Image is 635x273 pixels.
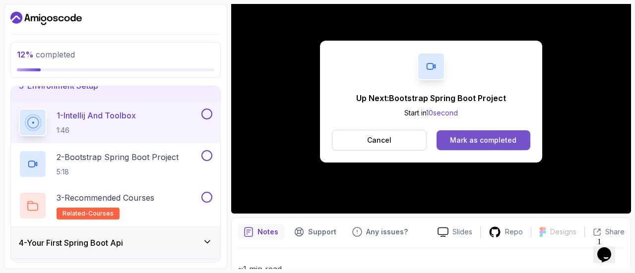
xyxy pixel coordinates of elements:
[238,224,284,240] button: notes button
[505,227,523,237] p: Repo
[356,92,506,104] p: Up Next: Bootstrap Spring Boot Project
[288,224,342,240] button: Support button
[356,108,506,118] p: Start in
[437,130,530,150] button: Mark as completed
[550,227,576,237] p: Designs
[605,227,625,237] p: Share
[19,109,212,136] button: 1-Intellij And Toolbox1:46
[57,151,179,163] p: 2 - Bootstrap Spring Boot Project
[57,109,136,121] p: 1 - Intellij And Toolbox
[366,227,408,237] p: Any issues?
[452,227,472,237] p: Slides
[481,226,531,238] a: Repo
[19,192,212,219] button: 3-Recommended Coursesrelated-courses
[57,192,154,204] p: 3 - Recommended Courses
[346,224,414,240] button: Feedback button
[308,227,336,237] p: Support
[332,130,427,151] button: Cancel
[11,227,220,259] button: 4-Your First Spring Boot Api
[17,50,75,59] span: completed
[584,227,625,237] button: Share
[430,227,480,237] a: Slides
[63,210,114,218] span: related-courses
[57,167,179,177] p: 5:18
[257,227,278,237] p: Notes
[19,237,123,249] h3: 4 - Your First Spring Boot Api
[593,233,625,263] iframe: chat widget
[10,10,82,26] a: Dashboard
[367,135,391,145] p: Cancel
[17,50,34,59] span: 12 %
[426,109,458,117] span: 10 second
[19,150,212,178] button: 2-Bootstrap Spring Boot Project5:18
[450,135,516,145] div: Mark as completed
[57,125,136,135] p: 1:46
